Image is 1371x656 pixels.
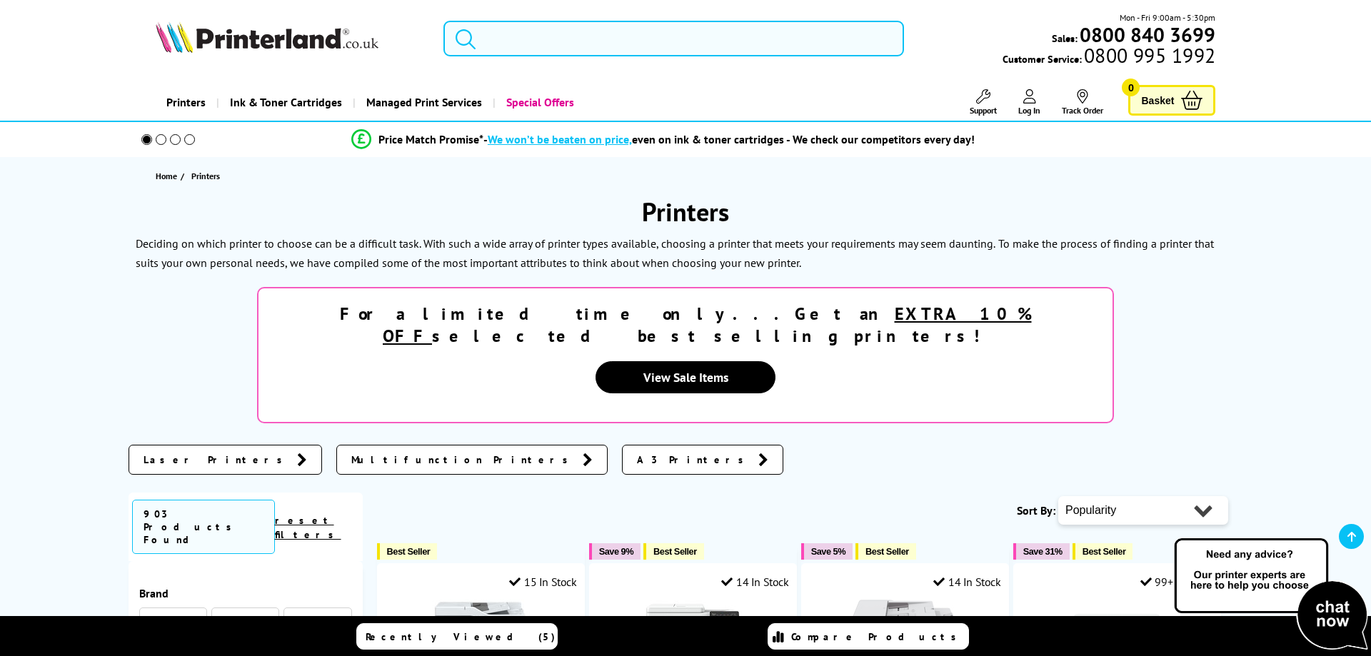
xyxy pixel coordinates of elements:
div: Brand [139,586,352,600]
span: Best Seller [865,546,909,557]
button: Save 9% [589,543,641,560]
span: Recently Viewed (5) [366,630,556,643]
span: Multifunction Printers [351,453,576,467]
div: 14 In Stock [933,575,1000,589]
span: Sort By: [1017,503,1055,518]
a: View Sale Items [596,361,775,393]
a: Special Offers [493,84,585,121]
span: Printers [191,171,220,181]
a: Printers [156,84,216,121]
p: To make the process of finding a printer that suits your own personal needs, we have compiled som... [136,236,1214,270]
span: Customer Service: [1003,49,1215,66]
span: Best Seller [653,546,697,557]
span: 903 Products Found [132,500,275,554]
button: Best Seller [1073,543,1133,560]
a: Laser Printers [129,445,322,475]
button: Best Seller [643,543,704,560]
span: Best Seller [1083,546,1126,557]
div: 99+ In Stock [1140,575,1213,589]
a: A3 Printers [622,445,783,475]
a: Managed Print Services [353,84,493,121]
span: Log In [1018,105,1040,116]
button: Save 31% [1013,543,1070,560]
a: Ink & Toner Cartridges [216,84,353,121]
a: Compare Products [768,623,969,650]
div: 15 In Stock [509,575,576,589]
span: A3 Printers [637,453,751,467]
span: Support [970,105,997,116]
button: Save 5% [801,543,853,560]
a: Track Order [1062,89,1103,116]
span: Save 31% [1023,546,1063,557]
span: Compare Products [791,630,964,643]
b: 0800 840 3699 [1080,21,1215,48]
a: Basket 0 [1128,85,1215,116]
div: - even on ink & toner cartridges - We check our competitors every day! [483,132,975,146]
span: Sales: [1052,31,1078,45]
a: Printerland Logo [156,21,426,56]
span: 0 [1122,79,1140,96]
strong: For a limited time only...Get an selected best selling printers! [340,303,1032,347]
span: Save 9% [599,546,633,557]
a: Log In [1018,89,1040,116]
p: Deciding on which printer to choose can be a difficult task. With such a wide array of printer ty... [136,236,995,251]
button: Best Seller [855,543,916,560]
span: Laser Printers [144,453,290,467]
span: Ink & Toner Cartridges [230,84,342,121]
a: reset filters [275,514,341,541]
a: Recently Viewed (5) [356,623,558,650]
img: Open Live Chat window [1171,536,1371,653]
span: Price Match Promise* [378,132,483,146]
a: Support [970,89,997,116]
a: 0800 840 3699 [1078,28,1215,41]
span: Save 5% [811,546,845,557]
a: Home [156,168,181,183]
div: 14 In Stock [721,575,788,589]
span: Mon - Fri 9:00am - 5:30pm [1120,11,1215,24]
span: Best Seller [387,546,431,557]
img: Printerland Logo [156,21,378,53]
span: Basket [1141,91,1174,110]
li: modal_Promise [121,127,1205,152]
span: 0800 995 1992 [1082,49,1215,62]
button: Best Seller [377,543,438,560]
h1: Printers [129,195,1242,228]
a: Multifunction Printers [336,445,608,475]
u: EXTRA 10% OFF [383,303,1032,347]
span: We won’t be beaten on price, [488,132,632,146]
